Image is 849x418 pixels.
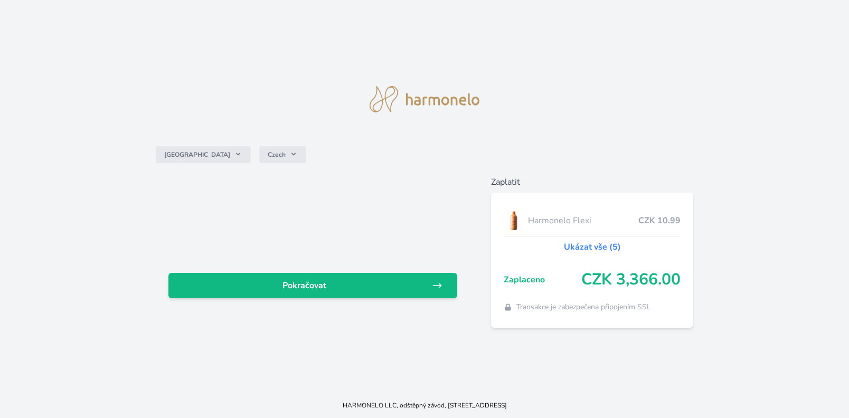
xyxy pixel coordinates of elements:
[268,150,286,159] span: Czech
[370,86,479,112] img: logo.svg
[259,146,306,163] button: Czech
[504,207,524,234] img: CLEAN_FLEXI_se_stinem_x-hi_(1)-lo.jpg
[581,270,681,289] span: CZK 3,366.00
[177,279,432,292] span: Pokračovat
[491,176,693,188] h6: Zaplatit
[168,273,457,298] a: Pokračovat
[156,146,251,163] button: [GEOGRAPHIC_DATA]
[504,273,581,286] span: Zaplaceno
[164,150,230,159] span: [GEOGRAPHIC_DATA]
[564,241,621,253] a: Ukázat vše (5)
[638,214,681,227] span: CZK 10.99
[528,214,639,227] span: Harmonelo Flexi
[516,302,651,312] span: Transakce je zabezpečena připojením SSL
